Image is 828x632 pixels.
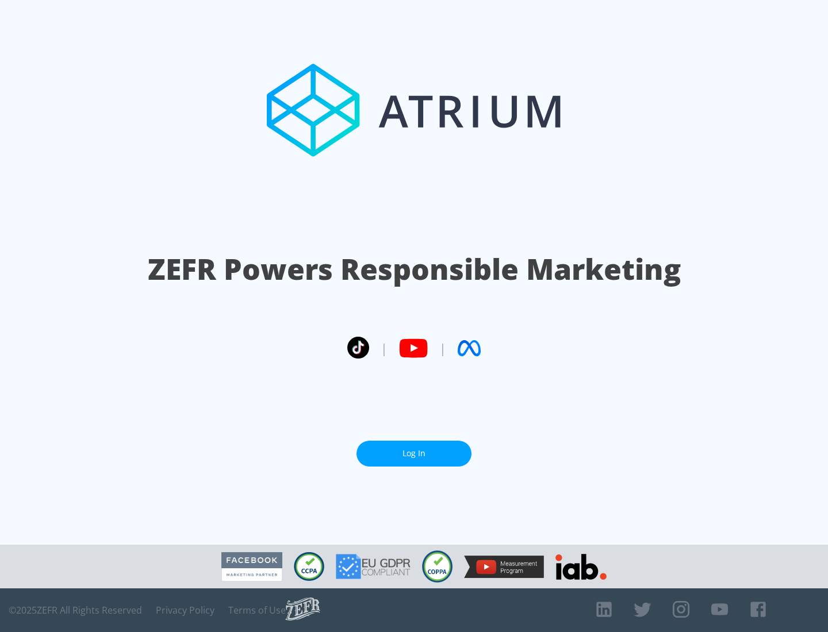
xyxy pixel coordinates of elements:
a: Terms of Use [228,604,286,616]
img: YouTube Measurement Program [464,556,544,578]
span: | [381,340,388,357]
img: Facebook Marketing Partner [221,552,282,581]
img: IAB [555,554,607,580]
h1: ZEFR Powers Responsible Marketing [148,249,681,289]
img: COPPA Compliant [422,550,453,583]
a: Log In [356,441,471,467]
img: CCPA Compliant [294,552,324,581]
a: Privacy Policy [156,604,214,616]
span: © 2025 ZEFR All Rights Reserved [9,604,142,616]
img: GDPR Compliant [336,554,411,579]
span: | [439,340,446,357]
